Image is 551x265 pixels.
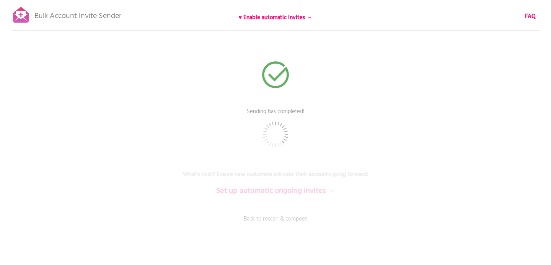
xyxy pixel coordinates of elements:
p: Sending has completed! [161,107,390,127]
p: Bulk Account Invite Sender [34,5,121,24]
b: What's next? Ensure new customers activate their accounts going forward: [183,170,368,179]
a: Back to rescan & compose [161,215,390,234]
b: Set up automatic ongoing invites → [216,185,335,197]
b: ♥ Enable automatic invites → [239,13,313,22]
a: FAQ [525,12,536,21]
